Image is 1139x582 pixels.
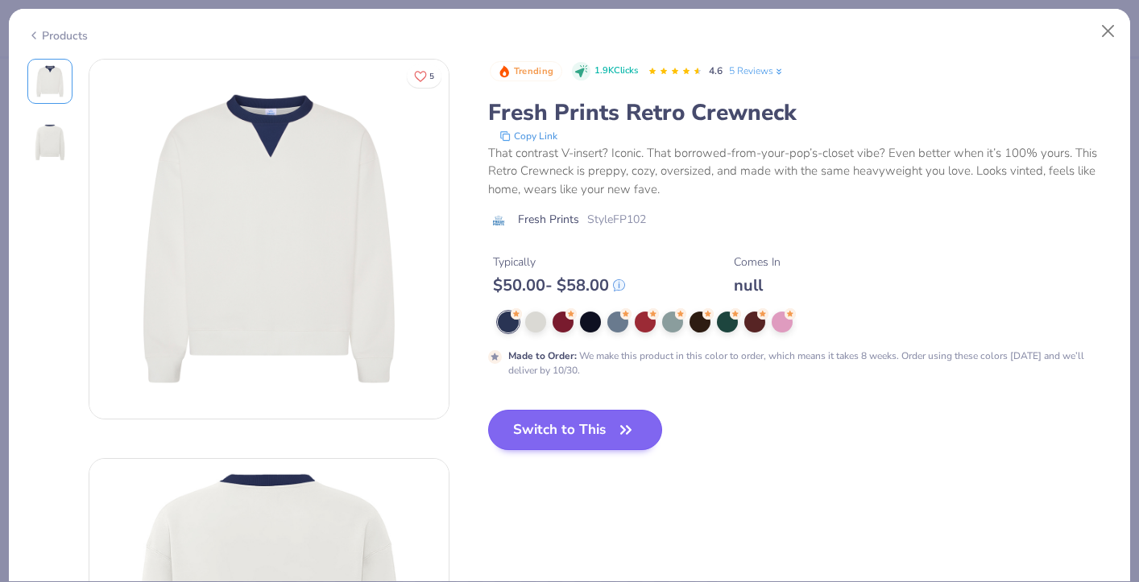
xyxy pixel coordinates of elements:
[490,61,562,82] button: Badge Button
[498,65,511,78] img: Trending sort
[514,67,553,76] span: Trending
[488,144,1112,199] div: That contrast V-insert? Iconic. That borrowed-from-your-pop’s-closet vibe? Even better when it’s ...
[587,211,646,228] span: Style FP102
[493,275,625,295] div: $ 50.00 - $ 58.00
[488,214,510,227] img: brand logo
[31,123,69,162] img: Back
[1093,16,1124,47] button: Close
[734,254,781,270] div: Comes In
[27,27,88,44] div: Products
[734,275,781,295] div: null
[31,62,69,101] img: Front
[709,64,723,77] span: 4.6
[508,349,577,362] strong: Made to Order :
[488,410,663,450] button: Switch to This
[493,254,625,270] div: Typically
[495,128,562,144] button: copy to clipboard
[648,59,702,85] div: 4.6 Stars
[488,97,1112,128] div: Fresh Prints Retro Crewneck
[89,60,449,419] img: Front
[508,349,1112,378] div: We make this product in this color to order, which means it takes 8 weeks. Order using these colo...
[729,64,785,78] a: 5 Reviews
[518,211,579,228] span: Fresh Prints
[407,64,441,88] button: Like
[594,64,638,78] span: 1.9K Clicks
[429,72,434,80] span: 5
